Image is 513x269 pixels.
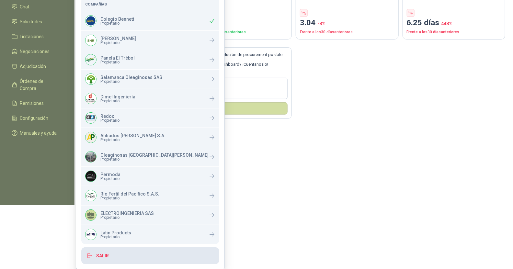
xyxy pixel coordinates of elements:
[85,132,96,143] img: Company Logo
[193,17,288,29] p: 252
[100,21,134,25] span: Propietario
[100,95,135,99] p: Dimel Ingeniería
[85,74,96,84] img: Company Logo
[81,225,219,244] a: Company LogoLatin ProductsPropietario
[100,17,134,21] p: Colegio Bennett
[81,247,219,264] button: Salir
[81,128,219,147] a: Company LogoAfiliados [PERSON_NAME] S.A.Propietario
[81,108,219,128] a: Company LogoRedoxPropietario
[100,235,131,239] span: Propietario
[85,113,96,123] img: Company Logo
[100,60,135,64] span: Propietario
[20,129,57,137] span: Manuales y ayuda
[300,29,394,35] p: Frente a los 30 días anteriores
[20,18,42,25] span: Solicitudes
[81,167,219,186] a: Company LogoPermodaPropietario
[81,31,219,50] a: Company Logo[PERSON_NAME]Propietario
[20,3,30,10] span: Chat
[20,33,44,40] span: Licitaciones
[100,211,154,216] p: ELECTROINGENIERIA SAS
[85,171,96,182] img: Company Logo
[81,11,219,30] div: Company LogoColegio BennettPropietario
[85,93,96,104] img: Company Logo
[193,29,288,35] p: Frente a los 30 días anteriores
[20,78,61,92] span: Órdenes de Compra
[81,70,219,89] a: Company LogoSalamanca Oleaginosas SASPropietario
[20,100,44,107] span: Remisiones
[8,45,67,58] a: Negociaciones
[85,229,96,240] img: Company Logo
[100,99,135,103] span: Propietario
[81,147,219,166] a: Company LogoOleaginosas [GEOGRAPHIC_DATA][PERSON_NAME]Propietario
[8,127,67,139] a: Manuales y ayuda
[8,75,67,95] a: Órdenes de Compra
[100,80,162,84] span: Propietario
[85,190,96,201] img: Company Logo
[8,97,67,109] a: Remisiones
[100,177,120,181] span: Propietario
[81,186,219,205] a: Company LogoRio Fertil del Pacífico S.A.S.Propietario
[85,1,215,7] h5: Compañías
[20,115,49,122] span: Configuración
[100,133,165,138] p: Afiliados [PERSON_NAME] S.A.
[100,192,159,196] p: Rio Fertil del Pacífico S.A.S.
[100,56,135,60] p: Panela El Trébol
[8,60,67,73] a: Adjudicación
[8,16,67,28] a: Solicitudes
[85,54,96,65] img: Company Logo
[100,138,165,142] span: Propietario
[20,63,46,70] span: Adjudicación
[85,16,96,26] img: Company Logo
[407,17,501,29] p: 6.25 días
[100,216,154,219] span: Propietario
[85,35,96,46] img: Company Logo
[100,36,136,41] p: [PERSON_NAME]
[100,157,209,161] span: Propietario
[81,50,219,69] a: Company LogoPanela El TrébolPropietario
[100,41,136,45] span: Propietario
[20,48,50,55] span: Negociaciones
[100,114,120,118] p: Redox
[85,151,96,162] img: Company Logo
[100,230,131,235] p: Latin Products
[100,75,162,80] p: Salamanca Oleaginosas SAS
[100,118,120,122] span: Propietario
[81,206,219,225] a: ELECTROINGENIERIA SASPropietario
[300,17,394,29] p: 3.04
[317,21,325,26] span: -8 %
[8,1,67,13] a: Chat
[8,112,67,124] a: Configuración
[8,30,67,43] a: Licitaciones
[441,21,453,26] span: 448 %
[407,29,501,35] p: Frente a los 30 días anteriores
[100,153,209,157] p: Oleaginosas [GEOGRAPHIC_DATA][PERSON_NAME]
[100,172,120,177] p: Permoda
[81,89,219,108] a: Company LogoDimel IngenieríaPropietario
[100,196,159,200] span: Propietario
